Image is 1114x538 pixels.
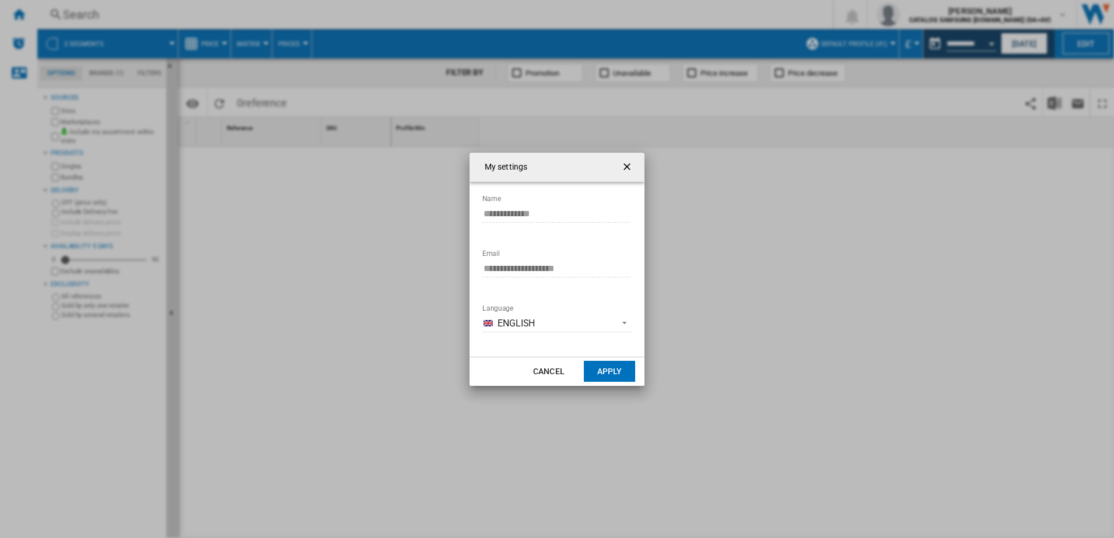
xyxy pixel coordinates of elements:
button: getI18NText('BUTTONS.CLOSE_DIALOG') [616,156,640,179]
md-select: Language: English [482,315,632,332]
button: Apply [584,361,635,382]
img: en_GB.png [484,320,493,326]
ng-md-icon: getI18NText('BUTTONS.CLOSE_DIALOG') [621,161,635,175]
span: English [498,317,612,330]
h4: My settings [479,161,527,173]
button: Cancel [523,361,574,382]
